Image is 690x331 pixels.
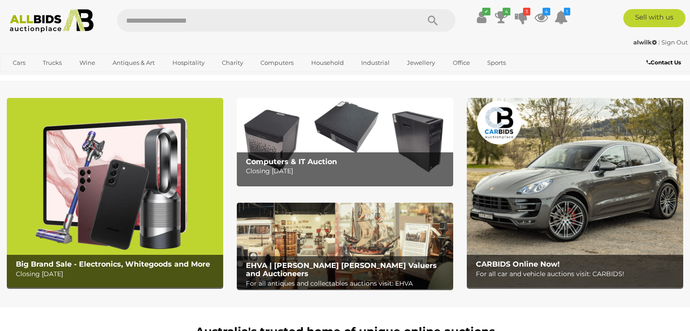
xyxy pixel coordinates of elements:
[237,203,453,289] img: EHVA | Evans Hastings Valuers and Auctioneers
[646,58,683,68] a: Contact Us
[73,55,101,70] a: Wine
[355,55,396,70] a: Industrial
[658,39,660,46] span: |
[633,39,658,46] a: alwilk
[482,8,490,15] i: ✔
[237,98,453,185] a: Computers & IT Auction Computers & IT Auction Closing [DATE]
[254,55,299,70] a: Computers
[543,8,550,15] i: 4
[246,165,449,177] p: Closing [DATE]
[523,8,530,15] i: 3
[503,8,510,15] i: 4
[246,157,337,166] b: Computers & IT Auction
[7,98,223,287] img: Big Brand Sale - Electronics, Whitegoods and More
[246,278,449,289] p: For all antiques and collectables auctions visit: EHVA
[481,55,512,70] a: Sports
[410,9,455,32] button: Search
[467,98,683,287] a: CARBIDS Online Now! CARBIDS Online Now! For all car and vehicle auctions visit: CARBIDS!
[554,9,568,25] a: 1
[5,9,98,33] img: Allbids.com.au
[467,98,683,287] img: CARBIDS Online Now!
[661,39,688,46] a: Sign Out
[475,9,488,25] a: ✔
[494,9,508,25] a: 4
[401,55,441,70] a: Jewellery
[166,55,210,70] a: Hospitality
[216,55,249,70] a: Charity
[16,268,219,280] p: Closing [DATE]
[237,203,453,289] a: EHVA | Evans Hastings Valuers and Auctioneers EHVA | [PERSON_NAME] [PERSON_NAME] Valuers and Auct...
[646,59,681,66] b: Contact Us
[246,261,437,278] b: EHVA | [PERSON_NAME] [PERSON_NAME] Valuers and Auctioneers
[514,9,528,25] a: 3
[447,55,476,70] a: Office
[633,39,657,46] strong: alwilk
[16,260,210,268] b: Big Brand Sale - Electronics, Whitegoods and More
[476,260,560,268] b: CARBIDS Online Now!
[534,9,548,25] a: 4
[7,70,83,85] a: [GEOGRAPHIC_DATA]
[107,55,161,70] a: Antiques & Art
[305,55,350,70] a: Household
[564,8,570,15] i: 1
[237,98,453,185] img: Computers & IT Auction
[7,55,31,70] a: Cars
[623,9,685,27] a: Sell with us
[37,55,68,70] a: Trucks
[476,268,679,280] p: For all car and vehicle auctions visit: CARBIDS!
[7,98,223,287] a: Big Brand Sale - Electronics, Whitegoods and More Big Brand Sale - Electronics, Whitegoods and Mo...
